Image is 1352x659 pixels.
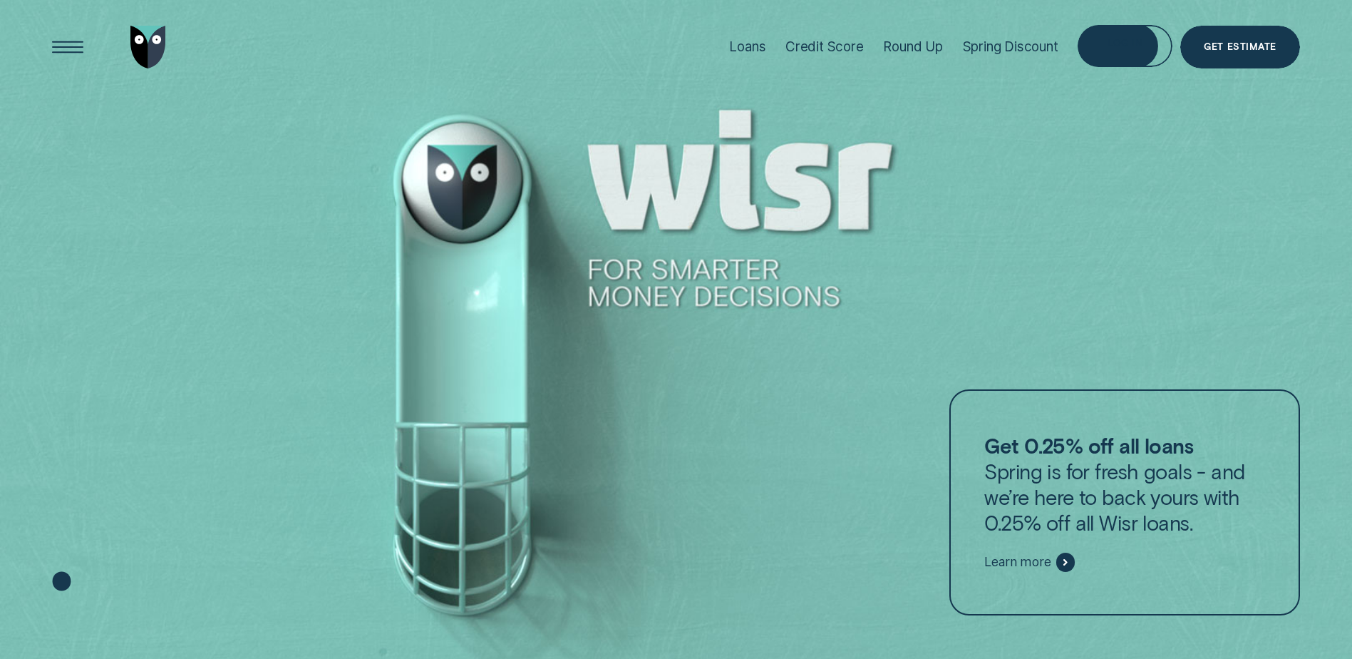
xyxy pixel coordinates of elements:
strong: Get 0.25% off all loans [984,433,1193,458]
img: Wisr [130,26,166,68]
div: Spring Discount [963,39,1058,55]
p: Spring is for fresh goals - and we’re here to back yours with 0.25% off all Wisr loans. [984,433,1264,536]
span: Learn more [984,554,1051,570]
button: Log in [1078,25,1172,68]
button: Open Menu [46,26,89,68]
a: Get Estimate [1180,26,1300,68]
div: Round Up [883,39,943,55]
div: Credit Score [785,39,864,55]
div: Loans [729,39,765,55]
a: Get 0.25% off all loansSpring is for fresh goals - and we’re here to back yours with 0.25% off al... [949,389,1300,615]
